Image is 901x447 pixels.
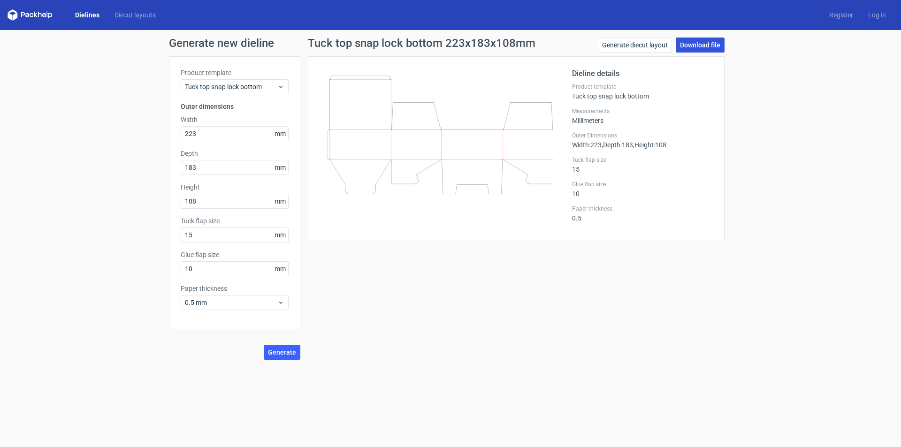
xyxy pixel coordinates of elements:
span: mm [272,228,288,242]
div: 15 [572,156,713,173]
span: Width : 223 [572,141,602,149]
span: mm [272,160,288,174]
a: Download file [676,38,725,53]
a: Register [822,10,861,20]
a: Diecut layouts [107,10,163,20]
a: Log in [861,10,893,20]
label: Product template [181,68,289,77]
label: Glue flap size [181,250,289,259]
div: Tuck top snap lock bottom [572,83,713,100]
span: , Depth : 183 [602,141,633,149]
label: Tuck flap size [572,156,713,164]
h1: Tuck top snap lock bottom 223x183x108mm [308,38,535,49]
h1: Generate new dieline [169,38,732,49]
span: 0.5 mm [185,298,277,307]
div: 10 [572,181,713,197]
div: Millimeters [572,107,713,124]
label: Tuck flap size [181,216,289,226]
h2: Dieline details [572,68,713,79]
label: Measurements [572,107,713,115]
span: mm [272,127,288,141]
label: Height [181,182,289,192]
label: Outer Dimensions [572,132,713,139]
label: Glue flap size [572,181,713,188]
div: 0.5 [572,205,713,222]
button: Generate [264,345,300,360]
label: Paper thickness [572,205,713,212]
label: Width [181,115,289,124]
a: Dielines [68,10,107,20]
label: Paper thickness [181,284,289,293]
span: Generate [268,349,296,356]
span: mm [272,194,288,208]
h3: Outer dimensions [181,102,289,111]
a: Generate diecut layout [598,38,672,53]
span: mm [272,262,288,276]
span: , Height : 108 [633,141,666,149]
label: Depth [181,149,289,158]
label: Product template [572,83,713,91]
span: Tuck top snap lock bottom [185,82,277,91]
